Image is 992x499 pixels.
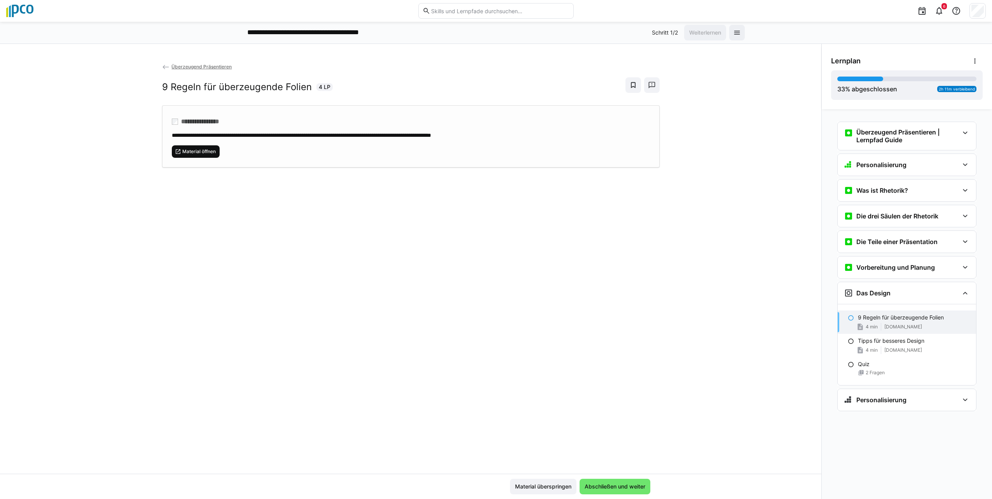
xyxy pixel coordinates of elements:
[580,479,650,494] button: Abschließen und weiter
[866,324,878,330] span: 4 min
[171,64,232,70] span: Überzeugend Präsentieren
[866,347,878,353] span: 4 min
[856,263,935,271] h3: Vorbereitung und Planung
[430,7,569,14] input: Skills und Lernpfade durchsuchen…
[856,289,891,297] h3: Das Design
[688,29,722,37] span: Weiterlernen
[858,360,870,368] p: Quiz
[884,347,922,353] span: [DOMAIN_NAME]
[510,479,576,494] button: Material überspringen
[319,83,330,91] span: 4 LP
[684,25,726,40] button: Weiterlernen
[652,29,678,37] p: Schritt 1/2
[856,238,938,246] h3: Die Teile einer Präsentation
[831,57,861,65] span: Lernplan
[182,148,217,155] span: Material öffnen
[583,483,646,490] span: Abschließen und weiter
[858,314,944,321] p: 9 Regeln für überzeugende Folien
[866,370,885,376] span: 2 Fragen
[856,396,906,404] h3: Personalisierung
[837,85,845,93] span: 33
[943,4,945,9] span: 6
[837,84,897,94] div: % abgeschlossen
[162,81,312,93] h2: 9 Regeln für überzeugende Folien
[858,337,924,345] p: Tipps für besseres Design
[856,128,959,144] h3: Überzeugend Präsentieren | Lernpfad Guide
[856,161,906,169] h3: Personalisierung
[172,145,220,158] button: Material öffnen
[162,64,232,70] a: Überzeugend Präsentieren
[856,212,938,220] h3: Die drei Säulen der Rhetorik
[856,187,908,194] h3: Was ist Rhetorik?
[939,87,975,91] span: 2h 11m verbleibend
[884,324,922,330] span: [DOMAIN_NAME]
[514,483,573,490] span: Material überspringen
